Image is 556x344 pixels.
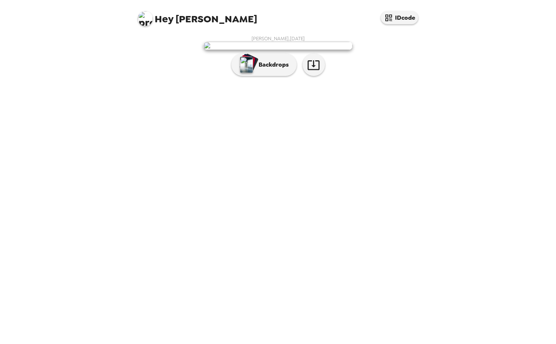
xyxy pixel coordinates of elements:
[252,35,305,42] span: [PERSON_NAME] , [DATE]
[231,54,297,76] button: Backdrops
[138,7,257,24] span: [PERSON_NAME]
[155,12,173,26] span: Hey
[203,42,353,50] img: user
[381,11,418,24] button: IDcode
[138,11,153,26] img: profile pic
[255,60,289,69] p: Backdrops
